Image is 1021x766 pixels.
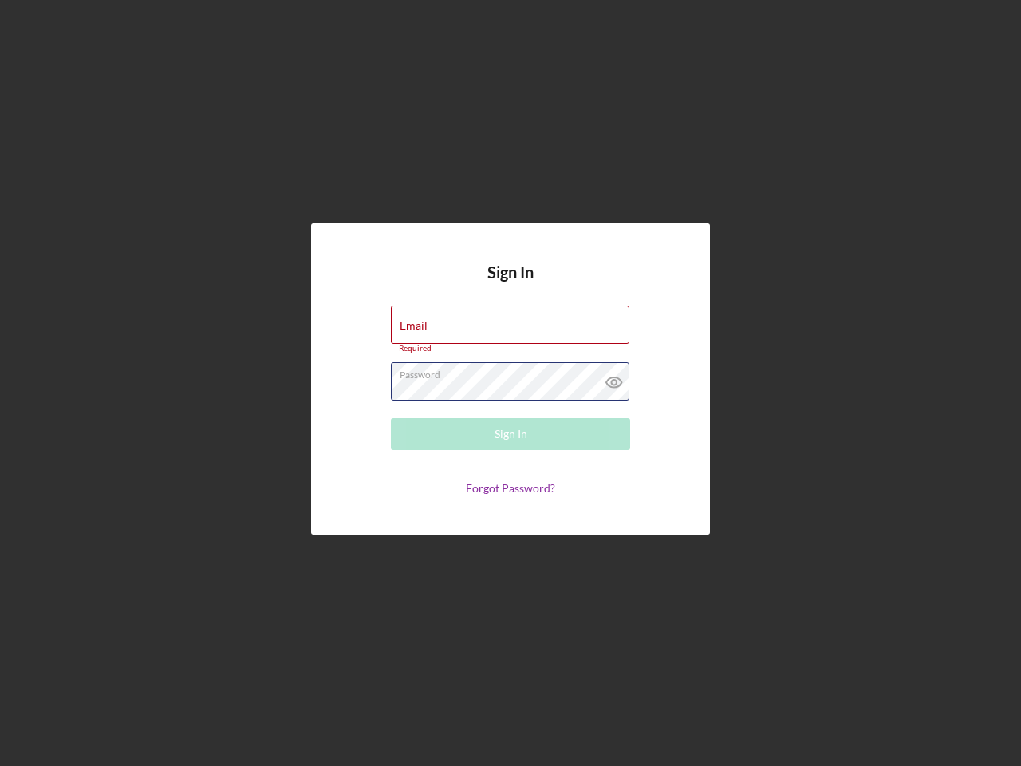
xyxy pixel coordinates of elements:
h4: Sign In [487,263,534,306]
label: Email [400,319,428,332]
div: Sign In [495,418,527,450]
div: Required [391,344,630,353]
button: Sign In [391,418,630,450]
a: Forgot Password? [466,481,555,495]
label: Password [400,363,629,381]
